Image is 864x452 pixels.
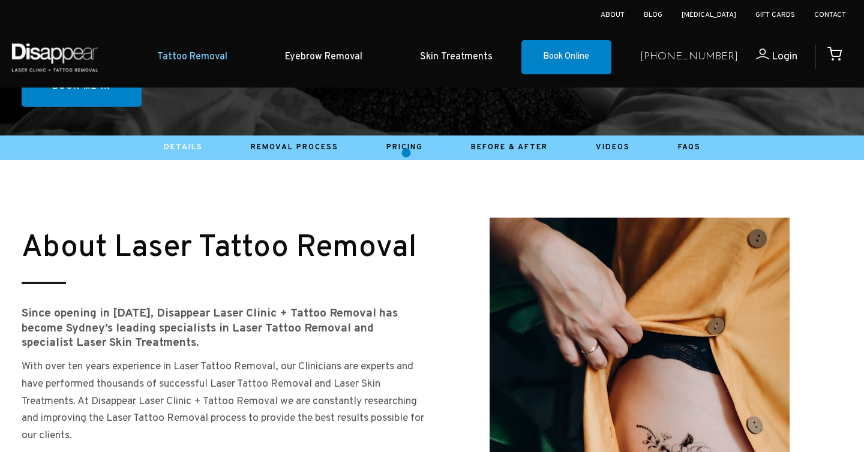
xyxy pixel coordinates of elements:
[644,10,662,20] a: Blog
[251,143,338,152] a: Removal Process
[256,39,391,76] a: Eyebrow Removal
[814,10,846,20] a: Contact
[164,143,203,152] a: Details
[755,10,795,20] a: Gift Cards
[596,143,630,152] a: Videos
[22,306,398,351] strong: Since opening in [DATE], Disappear Laser Clinic + Tattoo Removal has become Sydney’s leading spec...
[521,40,611,75] a: Book Online
[640,49,738,66] a: [PHONE_NUMBER]
[738,49,797,66] a: Login
[601,10,625,20] a: About
[128,39,256,76] a: Tattoo Removal
[22,358,427,445] p: With over ten years experience in Laser Tattoo Removal, our Clinicians are experts and have perfo...
[386,143,423,152] a: Pricing
[772,50,797,64] span: Login
[678,143,701,152] a: Faqs
[9,36,100,79] img: Disappear - Laser Clinic and Tattoo Removal Services in Sydney, Australia
[22,229,416,267] small: About Laser Tattoo Removal
[471,143,548,152] a: Before & After
[391,39,521,76] a: Skin Treatments
[682,10,736,20] a: [MEDICAL_DATA]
